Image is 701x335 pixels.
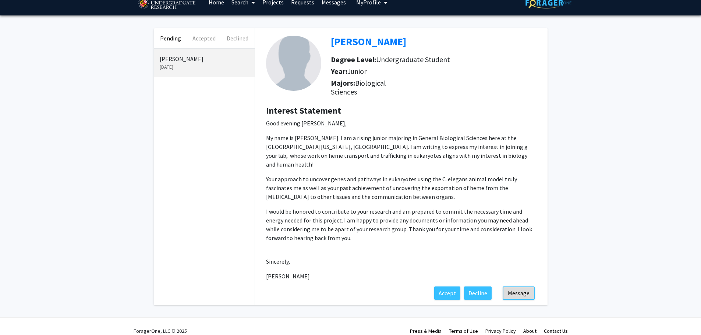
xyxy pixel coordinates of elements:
button: Message [503,286,535,300]
b: Degree Level: [331,55,376,64]
b: Year: [331,67,347,76]
button: Accept [434,286,460,300]
p: [DATE] [160,63,249,71]
a: Press & Media [410,328,442,334]
span: Undergraduate Student [376,55,450,64]
img: Profile Picture [266,36,321,91]
p: [PERSON_NAME] [266,272,537,281]
a: About [523,328,537,334]
button: Declined [221,28,254,48]
p: Your approach to uncover genes and pathways in eukaryotes using the C. elegans animal model truly... [266,175,537,201]
p: Sincerely, [266,257,537,266]
a: Terms of Use [449,328,478,334]
iframe: Chat [6,302,31,329]
a: Privacy Policy [485,328,516,334]
b: Interest Statement [266,105,341,116]
p: I would be honored to contribute to your research and am prepared to commit the necessary time an... [266,207,537,242]
b: Majors: [331,78,355,88]
button: Pending [154,28,187,48]
a: Opens in a new tab [331,35,406,48]
span: Biological Sciences [331,78,386,96]
p: My name is [PERSON_NAME]. I am a rising junior majoring in General Biological Sciences here at th... [266,133,537,169]
a: Contact Us [544,328,568,334]
p: Good evening [PERSON_NAME], [266,119,537,128]
button: Decline [464,286,492,300]
button: Accepted [187,28,221,48]
span: Junior [347,67,367,76]
p: [PERSON_NAME] [160,54,249,63]
b: [PERSON_NAME] [331,35,406,48]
